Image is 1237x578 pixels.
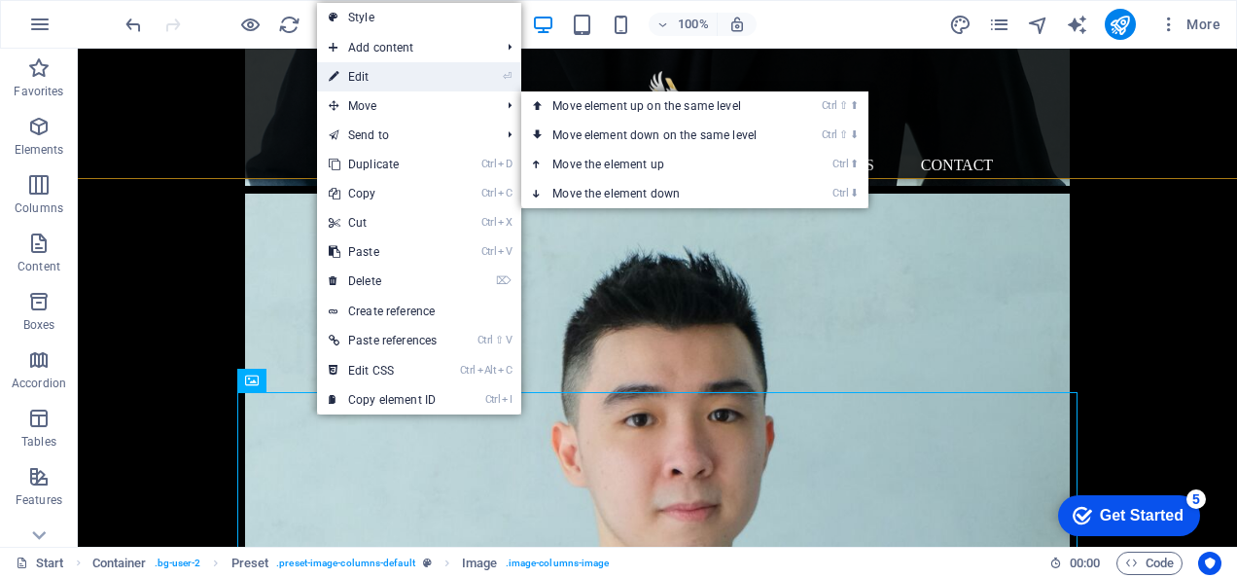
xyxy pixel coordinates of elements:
i: ⏎ [503,70,512,83]
i: On resize automatically adjust zoom level to fit chosen device. [728,16,746,33]
span: Click to select. Double-click to edit [462,552,497,575]
a: Style [317,3,521,32]
a: Create reference [317,297,521,326]
p: Favorites [14,84,63,99]
span: . bg-user-2 [155,552,201,575]
button: publish [1105,9,1136,40]
a: Ctrl⇧VPaste references [317,326,448,355]
i: I [502,393,512,406]
a: Send to [317,121,492,150]
i: V [506,334,512,346]
nav: breadcrumb [92,552,610,575]
button: pages [988,13,1011,36]
i: Ctrl [460,364,476,377]
i: ⇧ [839,128,848,141]
p: Elements [15,142,64,158]
i: Publish [1109,14,1131,36]
span: . image-columns-image [506,552,610,575]
i: C [498,187,512,199]
button: Code [1116,552,1183,575]
button: undo [122,13,145,36]
div: Get Started 5 items remaining, 0% complete [16,10,158,51]
a: CtrlDDuplicate [317,150,448,179]
button: reload [277,13,300,36]
button: Usercentrics [1198,552,1221,575]
i: Ctrl [822,99,837,112]
p: Columns [15,200,63,216]
i: ⇧ [495,334,504,346]
button: 100% [649,13,718,36]
i: Navigator [1027,14,1049,36]
span: Click to select. Double-click to edit [231,552,269,575]
i: Reload page [278,14,300,36]
a: Ctrl⬆Move the element up [521,150,795,179]
i: Ctrl [481,216,497,229]
a: ⏎Edit [317,62,448,91]
i: X [498,216,512,229]
i: ⇧ [839,99,848,112]
a: Ctrl⬇Move the element down [521,179,795,208]
p: Boxes [23,317,55,333]
h6: Session time [1049,552,1101,575]
button: navigator [1027,13,1050,36]
a: Ctrl⇧⬇Move element down on the same level [521,121,795,150]
i: ⬇ [850,128,859,141]
span: Move [317,91,492,121]
i: ⌦ [496,274,512,287]
span: More [1159,15,1220,34]
i: Ctrl [481,245,497,258]
i: Ctrl [832,158,848,170]
p: Content [18,259,60,274]
i: Pages (Ctrl+Alt+S) [988,14,1010,36]
i: Alt [477,364,497,377]
a: CtrlVPaste [317,237,448,267]
a: CtrlXCut [317,208,448,237]
a: CtrlAltCEdit CSS [317,356,448,385]
i: Ctrl [481,158,497,170]
span: . preset-image-columns-default [276,552,415,575]
i: Ctrl [822,128,837,141]
a: Ctrl⇧⬆Move element up on the same level [521,91,795,121]
i: C [498,364,512,377]
button: save [316,13,339,36]
a: CtrlCCopy [317,179,448,208]
button: Click here to leave preview mode and continue editing [238,13,262,36]
p: Tables [21,434,56,450]
i: ⬆ [850,158,859,170]
p: Features [16,492,62,508]
i: This element is a customizable preset [423,558,432,568]
i: ⬆ [850,99,859,112]
i: AI Writer [1066,14,1088,36]
a: ⌦Delete [317,267,448,296]
i: Ctrl [832,187,848,199]
p: Accordion [12,376,66,391]
h6: 100% [678,13,709,36]
span: 00 00 [1070,552,1100,575]
span: Add content [317,33,492,62]
span: Click to select. Double-click to edit [92,552,147,575]
i: ⬇ [850,187,859,199]
div: Get Started [57,21,141,39]
i: Ctrl [485,393,501,406]
i: Ctrl [481,187,497,199]
i: Undo: Change image caption (Ctrl+Z) [123,14,145,36]
i: Ctrl [477,334,493,346]
button: More [1151,9,1228,40]
button: text_generator [1066,13,1089,36]
i: D [498,158,512,170]
a: Click to cancel selection. Double-click to open Pages [16,552,64,575]
i: Design (Ctrl+Alt+Y) [949,14,972,36]
span: : [1083,556,1086,570]
span: Code [1125,552,1174,575]
div: 5 [144,4,163,23]
i: V [498,245,512,258]
a: CtrlICopy element ID [317,385,448,415]
button: design [949,13,972,36]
